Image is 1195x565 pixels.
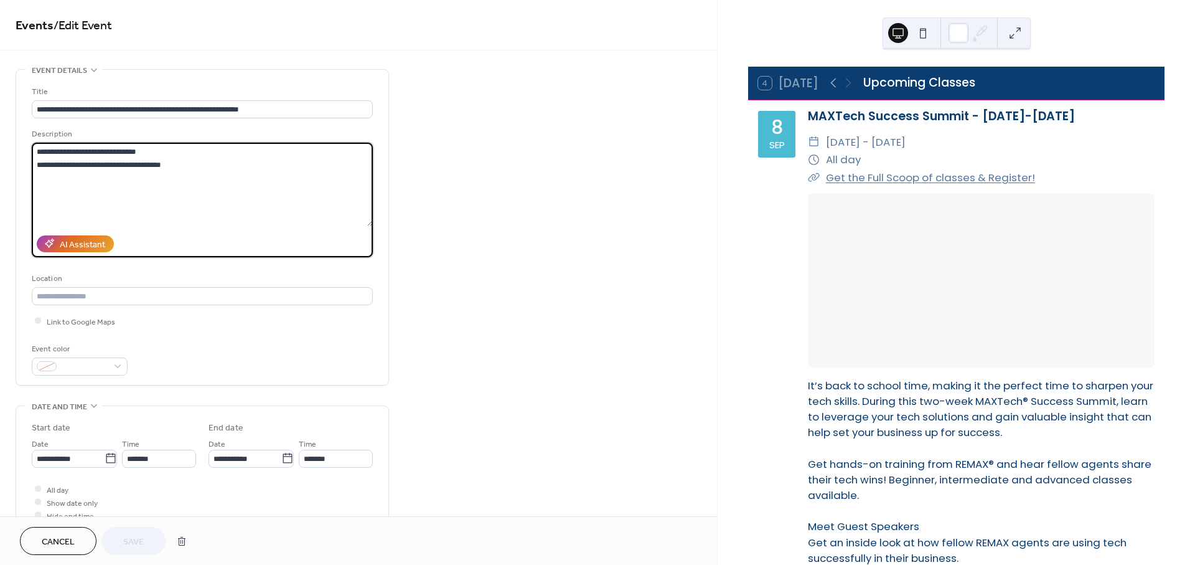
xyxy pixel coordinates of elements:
a: Get the Full Scoop of classes & Register! [826,170,1035,185]
div: AI Assistant [60,238,105,251]
div: Location [32,272,370,285]
div: ​ [808,151,820,169]
div: End date [209,422,243,435]
span: Time [122,437,139,450]
span: Link to Google Maps [47,315,115,328]
span: / Edit Event [54,14,112,38]
span: Date [209,437,225,450]
a: Events [16,14,54,38]
a: MAXTech Success Summit - [DATE]-[DATE] [808,108,1075,125]
span: Cancel [42,536,75,549]
div: ​ [808,169,820,187]
span: Date and time [32,401,87,414]
div: Description [32,128,370,141]
div: Sep [769,140,785,150]
div: Start date [32,422,70,435]
span: All day [826,151,861,169]
span: Date [32,437,49,450]
div: Upcoming Classes [863,74,975,92]
span: [DATE] - [DATE] [826,133,906,151]
button: AI Assistant [37,235,114,252]
span: Event details [32,64,87,77]
div: Title [32,85,370,98]
span: Time [299,437,316,450]
div: Event color [32,343,125,356]
div: 8 [771,118,783,137]
span: Hide end time [47,510,94,523]
button: Cancel [20,527,96,555]
span: Show date only [47,496,98,510]
span: All day [47,483,68,496]
div: ​ [808,133,820,151]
